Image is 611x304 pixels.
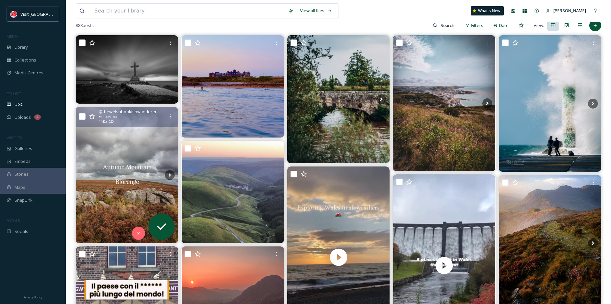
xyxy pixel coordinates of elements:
a: View all files [297,4,335,17]
span: Date [499,22,509,29]
span: Galleries [14,145,32,152]
input: Search [437,19,459,32]
span: View: [534,22,544,29]
span: Filters [471,22,483,29]
span: SOCIALS [7,218,20,223]
img: Top view✨ #betweenflyingspacecrafts . . #wales #snowdonia #mountain #nature #uk #landscape #raw_c... [393,35,495,171]
span: Embeds [14,158,31,165]
span: WIDGETS [7,135,22,140]
img: Ynys Llanddwyn #cymru #wales #ynysmon #anglesey #sea #coast #lighthouse #lighthousesofinstagram #... [76,35,178,103]
span: Collections [14,57,36,63]
span: @ thewelshbookishwanderer [99,109,157,115]
img: Rest Bay radiance! 🌅 Golden sands, great surf, and sunsets that stop you in your tracks. Rest Bay... [182,35,284,138]
span: Carousel [104,115,117,119]
div: 4 [34,114,41,120]
span: Maps [14,184,25,190]
span: 888 posts [76,22,94,29]
img: Even though heavy rain threatened, I thought I'd take a quick wander along the top paths of Blore... [76,107,178,243]
span: MEDIA [7,34,18,39]
img: Dilynwch ddarn o Lwybr Clawdd Offa dros Gefn Digoll, gan fwynhau tawelwch Trefaldwyn ar hyd y ffo... [287,35,390,163]
img: Yes, our coastline is absolutely beautiful - but have you seen our valleys too? 👀 Don’t miss out ... [182,141,284,243]
span: Library [14,44,28,50]
a: What's New [471,6,504,15]
img: Stormy days are heading our way 🙌 who loves a seaside escape and watching the waves crash in? 🙋‍♂... [499,35,601,172]
span: [PERSON_NAME] [553,8,586,13]
span: SnapLink [14,197,33,203]
a: Privacy Policy [23,293,42,301]
span: COLLECT [7,91,21,96]
span: Stories [14,171,29,177]
img: Visit_Wales_logo.svg.png [11,11,17,17]
span: Socials [14,228,28,235]
span: Media Centres [14,70,43,76]
span: Privacy Policy [23,295,42,299]
span: Visit [GEOGRAPHIC_DATA] [20,11,71,17]
a: [PERSON_NAME] [543,4,589,17]
input: Search your library [91,4,285,18]
span: UGC [14,101,23,108]
span: 1440 x 1920 [99,119,114,124]
span: Uploads [14,114,31,120]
